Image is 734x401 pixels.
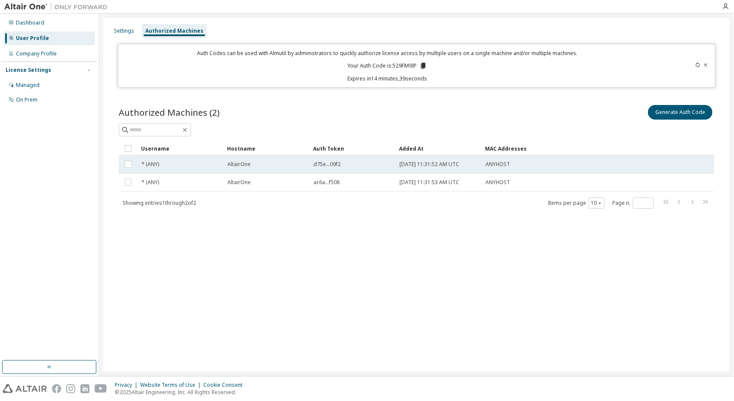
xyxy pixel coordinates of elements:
img: altair_logo.svg [3,384,47,393]
span: Items per page [548,197,605,209]
span: d75e...09f2 [313,161,341,168]
div: Added At [399,142,478,155]
p: Auth Codes can be used with Almutil by administrators to quickly authorize license access by mult... [123,49,651,57]
img: youtube.svg [95,384,107,393]
span: ANYHOST [485,179,510,186]
div: Privacy [115,382,140,389]
span: AltairOne [227,161,251,168]
span: AltairOne [227,179,251,186]
p: Expires in 14 minutes, 39 seconds [123,75,651,82]
span: [DATE] 11:31:53 AM UTC [399,179,459,186]
div: License Settings [6,67,51,74]
p: © 2025 Altair Engineering, Inc. All Rights Reserved. [115,389,248,396]
img: facebook.svg [52,384,61,393]
div: MAC Addresses [485,142,624,155]
img: linkedin.svg [80,384,89,393]
span: ANYHOST [485,161,510,168]
p: Your Auth Code is: 529FM9IP [347,62,427,70]
div: On Prem [16,96,37,103]
div: Managed [16,82,40,89]
span: Showing entries 1 through 2 of 2 [123,199,196,207]
div: Company Profile [16,50,57,57]
span: Page n. [612,197,654,209]
button: 10 [591,200,602,207]
span: Authorized Machines (2) [119,106,220,118]
div: Cookie Consent [203,382,248,389]
div: Settings [114,28,134,34]
span: ac6a...f508 [313,179,340,186]
img: Altair One [4,3,112,11]
span: * (ANY) [141,179,159,186]
div: User Profile [16,35,49,42]
img: instagram.svg [66,384,75,393]
button: Generate Auth Code [648,105,713,120]
div: Dashboard [16,19,44,26]
div: Hostname [227,142,306,155]
span: * (ANY) [141,161,159,168]
span: [DATE] 11:31:52 AM UTC [399,161,459,168]
div: Website Terms of Use [140,382,203,389]
div: Username [141,142,220,155]
div: Auth Token [313,142,392,155]
div: Authorized Machines [145,28,203,34]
